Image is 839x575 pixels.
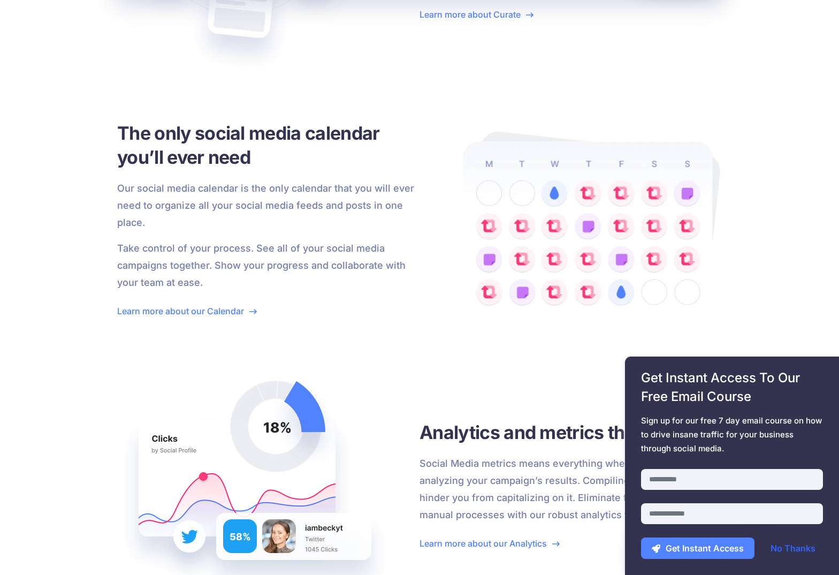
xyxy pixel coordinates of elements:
[117,121,419,169] h3: The only social media calendar you’ll ever need
[117,240,419,291] p: Take control of your process. See all of your social media campaigns together. Show your progress...
[641,414,823,456] span: Sign up for our free 7 day email course on how to drive insane traffic for your business through ...
[463,130,722,330] img: Social Calendar
[641,368,823,406] span: Get Instant Access To Our Free Email Course
[419,538,560,549] a: Learn more about our Analytics
[419,9,533,20] a: Learn more about Curate
[117,180,419,231] p: Our social media calendar is the only calendar that you will ever need to organize all your socia...
[760,538,826,559] a: No Thanks
[419,455,722,524] p: Social Media metrics means everything when it comes to analyzing your campaign’s results. Compili...
[641,538,754,559] button: Get Instant Access
[419,420,722,444] h3: Analytics and metrics that matter
[117,306,257,316] a: Learn more about our Calendar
